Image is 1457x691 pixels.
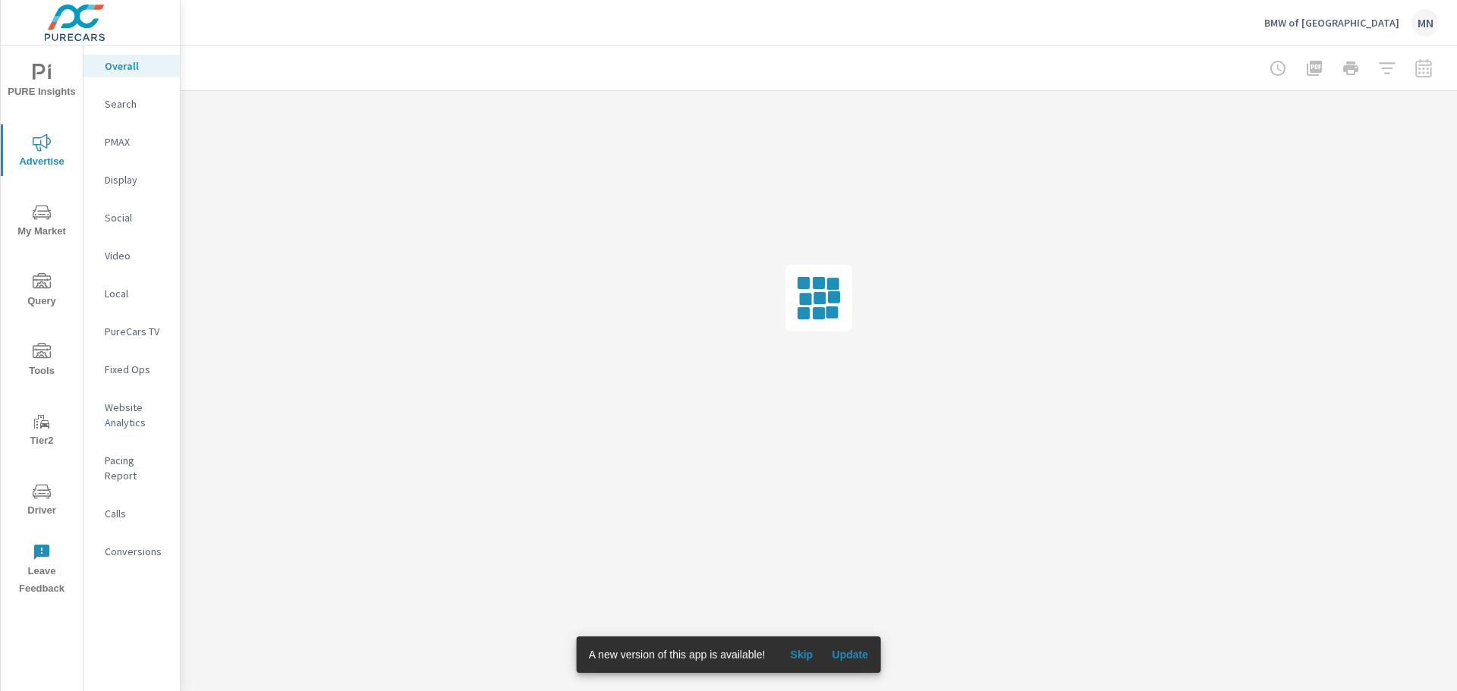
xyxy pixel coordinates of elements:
[83,320,180,343] div: PureCars TV
[105,506,168,521] p: Calls
[105,453,168,483] p: Pacing Report
[105,362,168,377] p: Fixed Ops
[83,282,180,305] div: Local
[1264,16,1399,30] p: BMW of [GEOGRAPHIC_DATA]
[105,172,168,187] p: Display
[83,449,180,487] div: Pacing Report
[832,648,868,661] span: Update
[83,540,180,563] div: Conversions
[83,93,180,115] div: Search
[5,343,78,380] span: Tools
[1411,9,1439,36] div: MN
[5,413,78,450] span: Tier2
[105,96,168,112] p: Search
[5,133,78,171] span: Advertise
[83,358,180,381] div: Fixed Ops
[5,64,78,101] span: PURE Insights
[83,168,180,191] div: Display
[5,203,78,240] span: My Market
[1,46,83,604] div: nav menu
[589,649,766,661] span: A new version of this app is available!
[5,482,78,520] span: Driver
[105,286,168,301] p: Local
[105,544,168,559] p: Conversions
[105,58,168,74] p: Overall
[783,648,820,661] span: Skip
[105,248,168,263] p: Video
[5,273,78,310] span: Query
[105,134,168,149] p: PMAX
[105,210,168,225] p: Social
[826,642,874,667] button: Update
[83,502,180,525] div: Calls
[105,400,168,430] p: Website Analytics
[83,396,180,434] div: Website Analytics
[105,324,168,339] p: PureCars TV
[5,543,78,598] span: Leave Feedback
[83,130,180,153] div: PMAX
[777,642,826,667] button: Skip
[83,206,180,229] div: Social
[83,244,180,267] div: Video
[83,55,180,77] div: Overall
